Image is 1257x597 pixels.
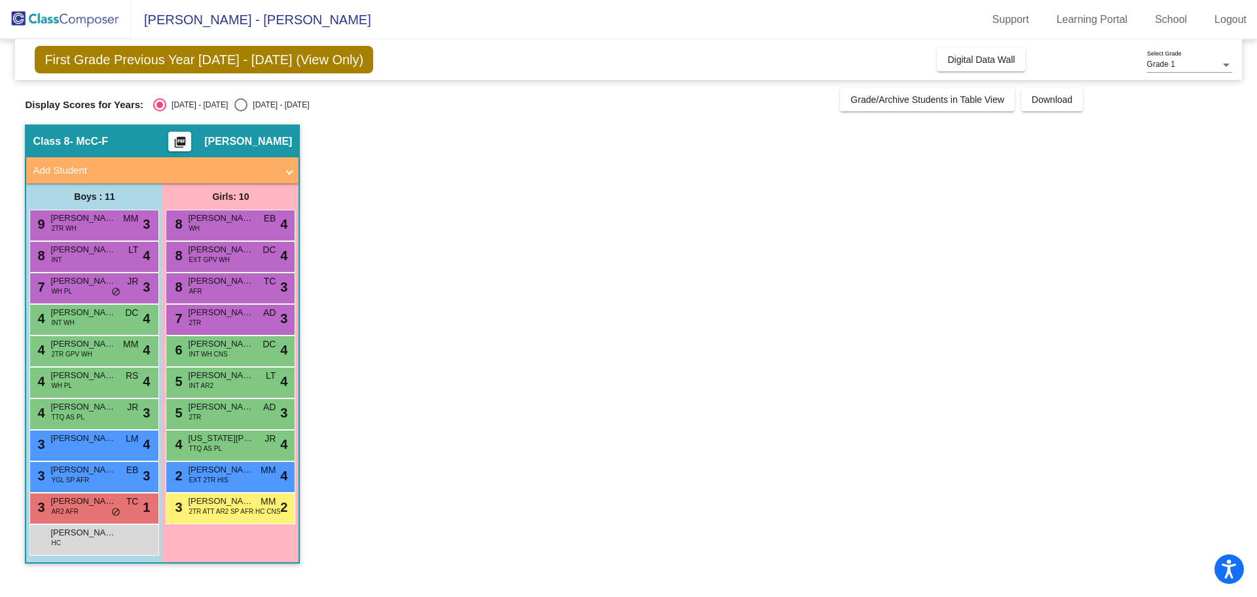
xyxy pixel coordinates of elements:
[188,463,253,476] span: [PERSON_NAME]
[50,369,116,382] span: [PERSON_NAME]
[189,286,202,296] span: AFR
[111,287,120,298] span: do_not_disturb_alt
[189,381,213,391] span: INT AR2
[50,432,116,445] span: [PERSON_NAME]
[189,507,280,516] span: 2TR ATT AR2 SP AFR HC CNS
[143,403,150,423] span: 3
[280,340,287,360] span: 4
[50,212,116,225] span: [PERSON_NAME]
[280,214,287,234] span: 4
[1147,60,1175,69] span: Grade 1
[937,48,1025,71] button: Digital Data Wall
[126,495,139,509] span: TC
[51,381,72,391] span: WH PL
[172,406,182,420] span: 5
[280,309,287,328] span: 3
[266,369,276,383] span: LT
[172,469,182,483] span: 2
[172,280,182,294] span: 8
[69,135,108,148] span: - McC-F
[143,466,150,486] span: 3
[172,343,182,357] span: 6
[34,500,45,514] span: 3
[50,306,116,319] span: [PERSON_NAME]
[188,243,253,256] span: [PERSON_NAME]
[172,217,182,231] span: 8
[50,275,116,288] span: [PERSON_NAME]
[125,306,138,320] span: DC
[51,318,74,328] span: INT WH
[189,349,227,359] span: INT WH CNS
[34,248,45,263] span: 8
[188,212,253,225] span: [PERSON_NAME]
[26,183,162,210] div: Boys : 11
[34,311,45,326] span: 4
[172,374,182,389] span: 5
[126,463,139,477] span: EB
[34,406,45,420] span: 4
[34,374,45,389] span: 4
[947,54,1015,65] span: Digital Data Wall
[172,500,182,514] span: 3
[188,400,253,414] span: [PERSON_NAME]
[34,437,45,452] span: 3
[168,132,191,151] button: Print Students Details
[123,212,138,225] span: MM
[280,277,287,297] span: 3
[153,98,309,111] mat-radio-group: Select an option
[189,475,228,485] span: EXT 2TR HIS
[33,163,276,178] mat-panel-title: Add Student
[50,400,116,414] span: [PERSON_NAME]
[1046,9,1139,30] a: Learning Portal
[35,46,373,73] span: First Grade Previous Year [DATE] - [DATE] (View Only)
[264,432,276,446] span: JR
[127,400,138,414] span: JR
[51,507,79,516] span: AR2 AFR
[34,343,45,357] span: 4
[50,337,116,351] span: [PERSON_NAME]
[204,135,292,148] span: [PERSON_NAME]
[51,286,72,296] span: WH PL
[188,275,253,288] span: [PERSON_NAME]
[188,432,253,445] span: [US_STATE][PERSON_NAME]
[111,507,120,518] span: do_not_disturb_alt
[189,255,230,265] span: EXT GPV WH
[189,223,200,233] span: WH
[264,275,276,288] span: TC
[280,246,287,265] span: 4
[172,136,188,154] mat-icon: picture_as_pdf
[280,434,287,454] span: 4
[51,475,89,485] span: YGL SP AFR
[263,337,276,351] span: DC
[280,497,287,517] span: 2
[263,306,276,320] span: AD
[280,403,287,423] span: 3
[143,434,150,454] span: 4
[51,538,60,548] span: HC
[188,369,253,382] span: [PERSON_NAME]
[172,437,182,452] span: 4
[172,248,182,263] span: 8
[126,432,138,446] span: LM
[261,495,276,509] span: MM
[189,444,222,453] span: TTQ AS PL
[172,311,182,326] span: 7
[143,214,150,234] span: 3
[50,243,116,256] span: [PERSON_NAME]
[850,94,1004,105] span: Grade/Archive Students in Table View
[131,9,371,30] span: [PERSON_NAME] - [PERSON_NAME]
[188,495,253,508] span: [PERSON_NAME]
[1144,9,1197,30] a: School
[51,412,84,422] span: TTQ AS PL
[263,243,276,257] span: DC
[51,223,76,233] span: 2TR WH
[26,157,299,183] mat-expansion-panel-header: Add Student
[126,369,138,383] span: RS
[188,306,253,319] span: [PERSON_NAME]
[143,340,150,360] span: 4
[840,88,1015,111] button: Grade/Archive Students in Table View
[143,309,150,328] span: 4
[1032,94,1072,105] span: Download
[1204,9,1257,30] a: Logout
[34,217,45,231] span: 9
